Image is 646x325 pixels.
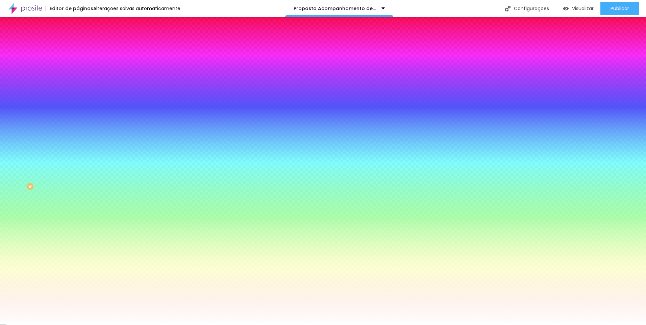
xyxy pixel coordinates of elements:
[556,2,600,15] button: Visualizar
[294,6,376,11] p: Proposta Acompanhamento de Bebê
[93,6,180,11] div: Alterações salvas automaticamente
[505,6,511,11] img: Icone
[600,2,639,15] button: Publicar
[572,6,594,11] span: Visualizar
[46,6,93,11] div: Editor de páginas
[563,6,569,11] img: view-1.svg
[611,6,629,11] span: Publicar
